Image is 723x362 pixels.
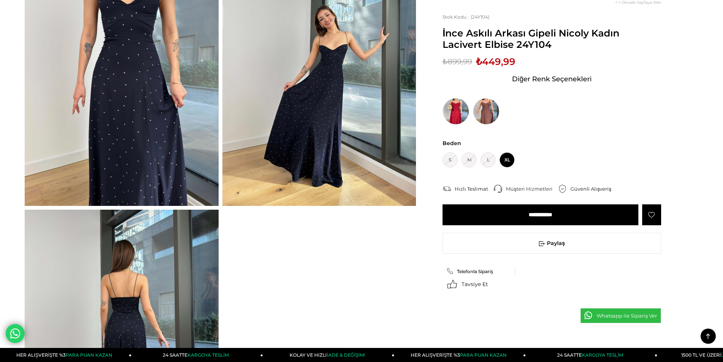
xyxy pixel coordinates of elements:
[132,348,263,362] a: 24 SAATTEKARGOYA TESLİM
[443,185,451,193] img: shipping.png
[443,14,471,20] span: Stok Kodu
[443,56,472,67] span: ₺899,99
[443,98,469,125] img: İnce Askılı Arkası Gipeli Nicoly Bordo Kadın Elbise 24Y104
[462,281,488,288] span: Tavsiye Et
[480,152,496,168] span: L
[506,185,558,192] div: Müşteri Hizmetleri
[443,14,490,20] span: (24Y104)
[642,204,661,225] a: Favorilere Ekle
[580,308,661,323] a: Whatsapp ile Sipariş Ver
[443,27,661,50] span: İnce Askılı Arkası Gipeli Nicoly Kadın Lacivert Elbise 24Y104
[263,348,394,362] a: KOLAY VE HIZLIİADE & DEĞİŞİM!
[446,268,512,275] a: Telefonla Sipariş
[457,269,493,274] span: Telefonla Sipariş
[394,348,526,362] a: HER ALIŞVERİŞTE %3PARA PUAN KAZAN
[462,152,477,168] span: M
[494,185,502,193] img: call-center.png
[499,152,515,168] span: XL
[327,352,365,358] span: İADE & DEĞİŞİM!
[526,348,657,362] a: 24 SAATTEKARGOYA TESLİM
[570,185,617,192] div: Güvenli Alışveriş
[455,185,494,192] div: Hızlı Teslimat
[187,352,228,358] span: KARGOYA TESLİM
[66,352,112,358] span: PARA PUAN KAZAN
[512,73,592,85] span: Diğer Renk Seçenekleri
[473,98,499,125] img: İnce Askılı Arkası Gipeli Nicoly Kahve Kadın Elbise 24Y104
[582,352,623,358] span: KARGOYA TESLİM
[443,152,458,168] span: S
[460,352,507,358] span: PARA PUAN KAZAN
[558,185,567,193] img: security.png
[443,233,661,253] span: Paylaş
[443,140,661,147] span: Beden
[476,56,515,67] span: ₺449,99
